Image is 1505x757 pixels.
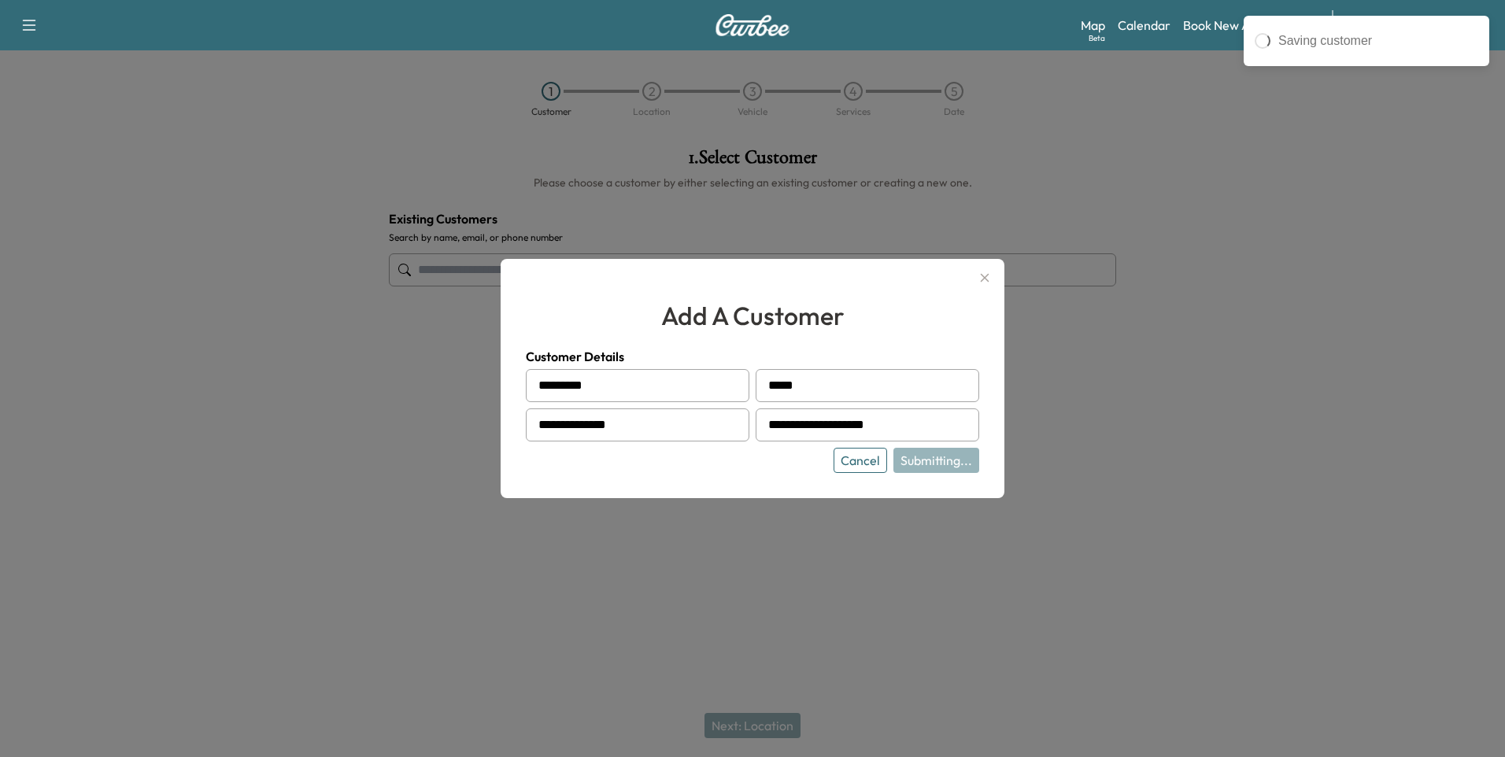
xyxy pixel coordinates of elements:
[834,448,887,473] button: Cancel
[526,297,979,334] h2: add a customer
[526,347,979,366] h4: Customer Details
[1278,31,1478,50] div: Saving customer
[1081,16,1105,35] a: MapBeta
[715,14,790,36] img: Curbee Logo
[1183,16,1316,35] a: Book New Appointment
[1118,16,1170,35] a: Calendar
[1089,32,1105,44] div: Beta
